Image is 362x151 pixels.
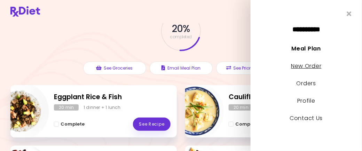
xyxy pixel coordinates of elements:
h2: Eggplant Rice & Fish [54,92,171,102]
a: See Recipe - Eggplant Rice & Fish [133,118,171,131]
div: 20 min [229,104,253,111]
img: Info - Cauliflower Potato Soup [166,82,224,140]
a: New Order [291,62,321,70]
span: Complete [235,121,259,127]
span: completed [170,35,192,39]
button: See Groceries [83,62,146,75]
i: Close [347,10,352,17]
span: 20 % [172,23,190,35]
div: 20 min [54,104,79,111]
h2: Cauliflower Potato Soup [229,92,345,102]
button: Complete - Eggplant Rice & Fish [54,120,85,128]
a: Contact Us [290,114,323,122]
span: Complete [61,121,85,127]
div: 1 dinner + 1 lunch [84,104,121,111]
img: RxDiet [10,6,40,17]
a: Profile [297,97,315,105]
button: See Prior Recipes [216,62,279,75]
button: Email Meal Plan [150,62,213,75]
a: Meal Plan [292,45,321,53]
a: Orders [297,79,316,87]
button: Complete - Cauliflower Potato Soup [229,120,259,128]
